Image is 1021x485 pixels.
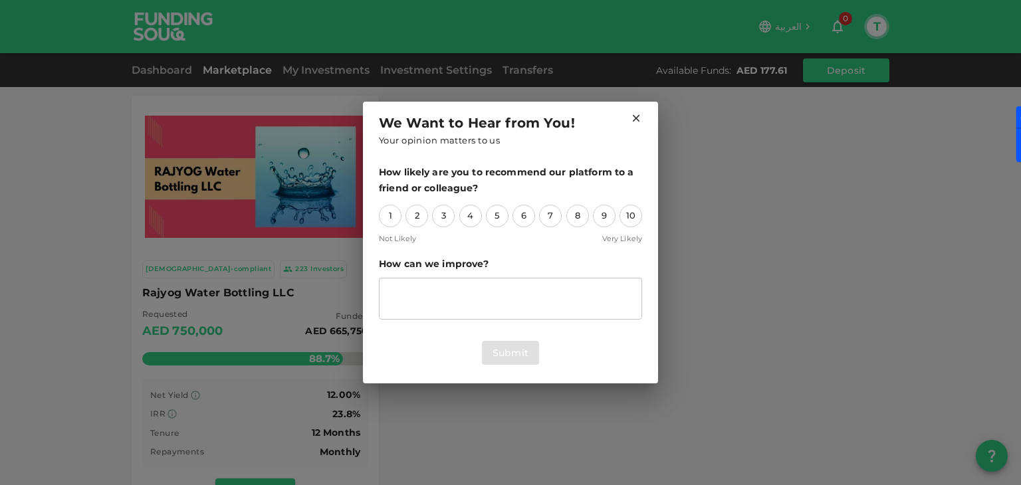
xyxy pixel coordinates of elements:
div: 3 [432,205,455,227]
div: 1 [379,205,401,227]
div: 6 [512,205,535,227]
div: 7 [539,205,562,227]
div: 5 [486,205,509,227]
span: How can we improve? [379,256,642,272]
span: Not Likely [379,233,416,245]
div: suggestion [379,278,642,320]
div: 9 [593,205,616,227]
span: Very Likely [602,233,642,245]
div: 8 [566,205,589,227]
span: How likely are you to recommend our platform to a friend or colleague? [379,164,642,197]
div: 2 [405,205,428,227]
span: We Want to Hear from You! [379,112,575,134]
div: 4 [459,205,482,227]
div: 10 [620,205,642,227]
span: Your opinion matters to us [379,134,500,148]
textarea: suggestion [388,283,633,314]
